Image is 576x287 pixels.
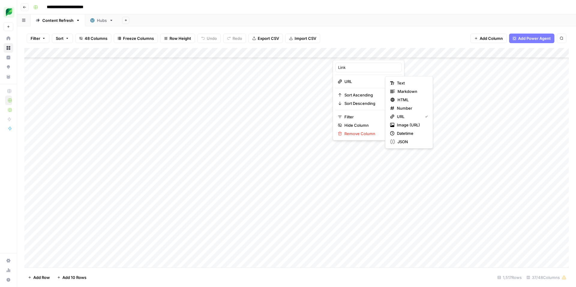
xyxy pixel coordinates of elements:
[397,105,426,111] span: Number
[397,80,426,86] span: Text
[397,114,420,120] span: URL
[397,122,426,128] span: Image (URL)
[397,139,426,145] span: JSON
[397,88,426,94] span: Markdown
[344,78,391,84] span: URL
[397,130,426,136] span: Datetime
[397,97,426,103] span: HTML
